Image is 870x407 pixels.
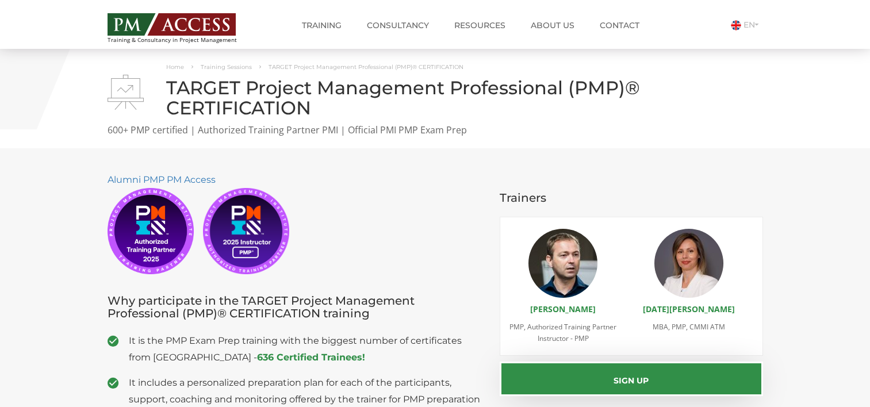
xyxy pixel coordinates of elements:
[522,14,583,37] a: About us
[591,14,648,37] a: Contact
[446,14,514,37] a: Resources
[731,20,741,30] img: Engleza
[500,191,763,204] h3: Trainers
[108,10,259,43] a: Training & Consultancy in Project Management
[643,304,735,314] a: [DATE][PERSON_NAME]
[166,63,184,71] a: Home
[201,63,252,71] a: Training Sessions
[108,75,144,110] img: TARGET Project Management Professional (PMP)® CERTIFICATION
[108,13,236,36] img: PM ACCESS - Echipa traineri si consultanti certificati PMP: Narciss Popescu, Mihai Olaru, Monica ...
[108,174,216,185] a: Alumni PMP PM Access
[500,362,763,396] button: Sign up
[509,322,616,343] span: PMP, Authorized Training Partner Instructor - PMP
[653,322,725,332] span: MBA, PMP, CMMI ATM
[108,124,763,137] p: 600+ PMP certified | Authorized Training Partner PMI | Official PMI PMP Exam Prep
[129,332,483,366] span: It is the PMP Exam Prep training with the biggest number of certificates from [GEOGRAPHIC_DATA] -
[108,294,483,320] h3: Why participate in the TARGET Project Management Professional (PMP)® CERTIFICATION training
[731,20,763,30] a: EN
[108,37,259,43] span: Training & Consultancy in Project Management
[530,304,596,314] a: [PERSON_NAME]
[269,63,463,71] span: TARGET Project Management Professional (PMP)® CERTIFICATION
[257,352,365,363] a: 636 Certified Trainees!
[358,14,438,37] a: Consultancy
[108,78,763,118] h1: TARGET Project Management Professional (PMP)® CERTIFICATION
[293,14,350,37] a: Training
